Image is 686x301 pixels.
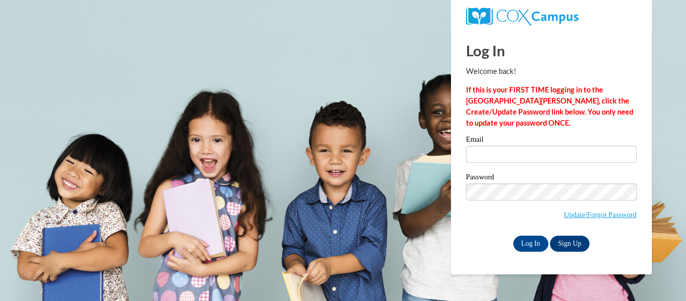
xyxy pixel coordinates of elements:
[564,211,637,219] a: Update/Forgot Password
[466,85,633,127] strong: If this is your FIRST TIME logging in to the [GEOGRAPHIC_DATA][PERSON_NAME], click the Create/Upd...
[466,66,637,77] p: Welcome back!
[466,40,637,61] h1: Log In
[466,8,637,26] a: COX Campus
[466,136,637,146] label: Email
[466,173,637,183] label: Password
[513,236,548,252] input: Log In
[550,236,589,252] a: Sign Up
[466,8,579,26] img: COX Campus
